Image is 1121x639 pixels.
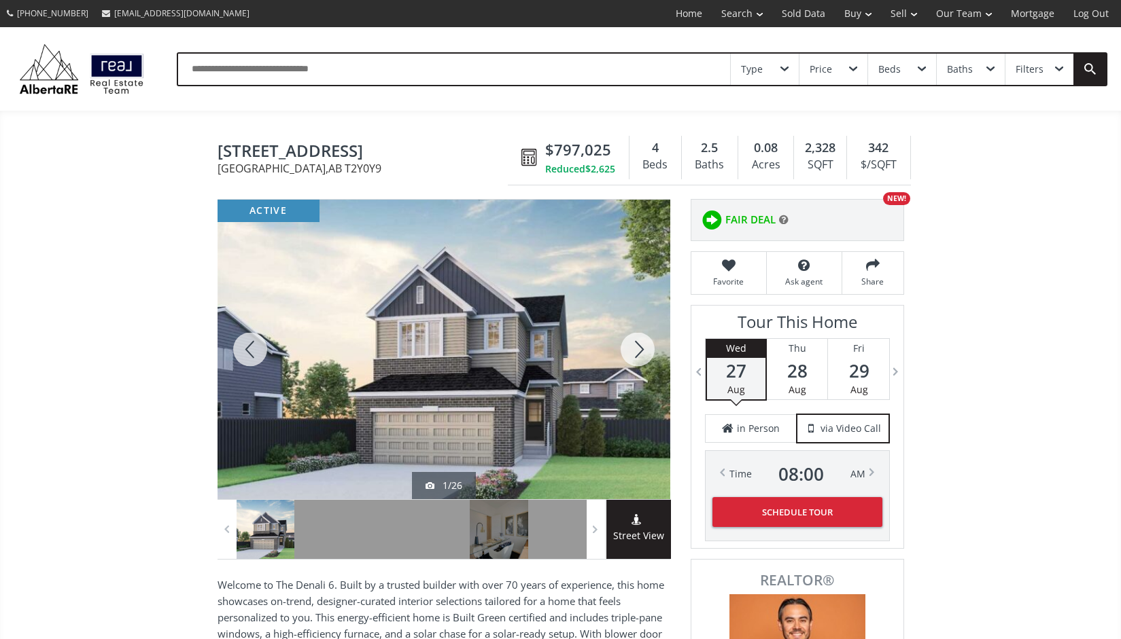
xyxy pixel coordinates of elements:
span: Street View [606,528,671,544]
span: 27 [707,361,765,380]
div: Fri [828,339,889,358]
a: [EMAIL_ADDRESS][DOMAIN_NAME] [95,1,256,26]
div: 2.5 [689,139,731,157]
div: Baths [947,65,973,74]
span: [EMAIL_ADDRESS][DOMAIN_NAME] [114,7,249,19]
div: Filters [1016,65,1044,74]
span: 2,328 [805,139,835,157]
span: REALTOR® [706,573,889,587]
span: $797,025 [545,139,611,160]
div: 51 Versant Way SW Calgary, AB T2Y0Y9 - Photo 1 of 26 [218,200,670,499]
button: Schedule Tour [712,497,882,527]
span: [GEOGRAPHIC_DATA] , AB T2Y0Y9 [218,163,515,174]
span: Aug [789,383,806,396]
div: Time AM [729,464,865,483]
img: rating icon [698,206,725,234]
span: Ask agent [774,276,835,287]
div: Price [810,65,832,74]
div: NEW! [883,192,910,205]
div: 0.08 [745,139,787,157]
span: [PHONE_NUMBER] [17,7,88,19]
span: 29 [828,361,889,380]
span: in Person [737,422,780,435]
div: 4 [636,139,674,157]
div: $/SQFT [854,155,903,175]
div: SQFT [801,155,840,175]
div: Wed [707,339,765,358]
div: 1/26 [426,479,462,492]
div: 342 [854,139,903,157]
span: Aug [727,383,745,396]
div: Beds [878,65,901,74]
div: Reduced [545,162,615,176]
div: Type [741,65,763,74]
span: FAIR DEAL [725,213,776,227]
span: 08 : 00 [778,464,824,483]
span: via Video Call [821,422,881,435]
span: $2,625 [585,162,615,176]
div: Baths [689,155,731,175]
span: Favorite [698,276,759,287]
span: Share [849,276,897,287]
span: Aug [850,383,868,396]
div: active [218,200,320,222]
img: Logo [14,41,150,97]
div: Acres [745,155,787,175]
h3: Tour This Home [705,312,890,338]
div: Thu [767,339,827,358]
span: 28 [767,361,827,380]
div: Beds [636,155,674,175]
span: 51 Versant Way SW [218,142,515,163]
